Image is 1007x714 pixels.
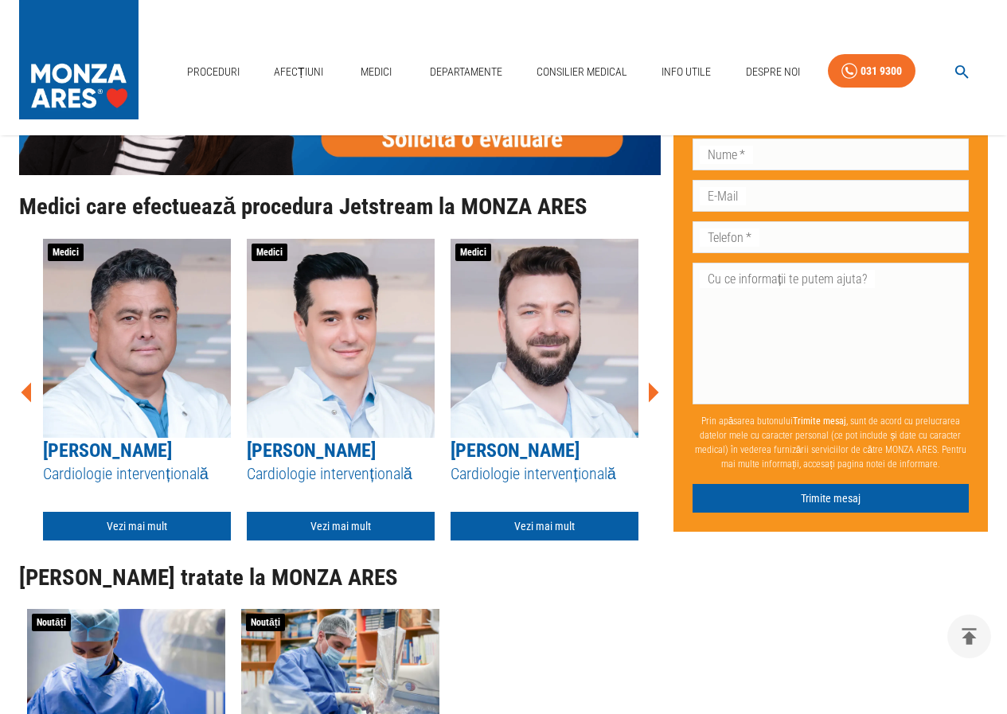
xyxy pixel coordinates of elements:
[19,194,661,220] h2: Medici care efectuează procedura Jetstream la MONZA ARES
[43,512,231,541] a: Vezi mai mult
[267,56,330,88] a: Afecțiuni
[32,614,71,631] span: Noutăți
[43,463,231,485] h5: Cardiologie intervențională
[455,244,491,261] span: Medici
[246,614,285,631] span: Noutăți
[740,56,806,88] a: Despre Noi
[181,56,246,88] a: Proceduri
[861,61,902,81] div: 031 9300
[693,408,969,478] p: Prin apăsarea butonului , sunt de acord cu prelucrarea datelor mele cu caracter personal (ce pot ...
[48,244,84,261] span: Medici
[247,439,376,462] a: [PERSON_NAME]
[947,615,991,658] button: delete
[247,512,435,541] a: Vezi mai mult
[530,56,634,88] a: Consilier Medical
[247,463,435,485] h5: Cardiologie intervențională
[252,244,287,261] span: Medici
[43,439,172,462] a: [PERSON_NAME]
[451,439,580,462] a: [PERSON_NAME]
[423,56,509,88] a: Departamente
[451,463,638,485] h5: Cardiologie intervențională
[351,56,402,88] a: Medici
[451,512,638,541] a: Vezi mai mult
[655,56,717,88] a: Info Utile
[19,565,661,591] h2: [PERSON_NAME] tratate la MONZA ARES
[793,416,846,427] b: Trimite mesaj
[693,484,969,513] button: Trimite mesaj
[828,54,915,88] a: 031 9300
